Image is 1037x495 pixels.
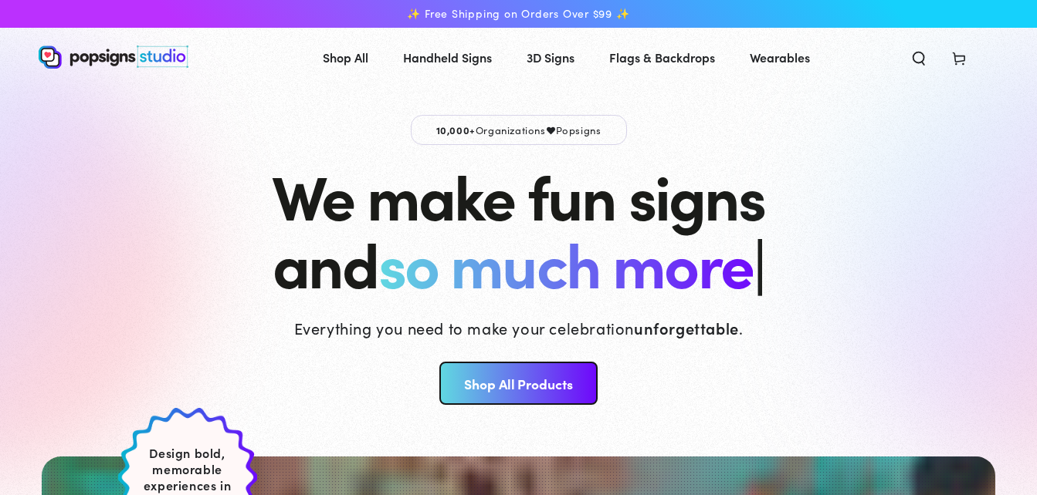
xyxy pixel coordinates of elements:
[391,37,503,78] a: Handheld Signs
[272,160,764,296] h1: We make fun signs and
[753,218,764,305] span: |
[750,46,810,69] span: Wearables
[527,46,574,69] span: 3D Signs
[609,46,715,69] span: Flags & Backdrops
[411,115,627,145] p: Organizations Popsigns
[439,362,598,405] a: Shop All Products
[323,46,368,69] span: Shop All
[598,37,727,78] a: Flags & Backdrops
[407,7,629,21] span: ✨ Free Shipping on Orders Over $99 ✨
[436,123,476,136] span: 10,000+
[515,37,586,78] a: 3D Signs
[311,37,380,78] a: Shop All
[294,317,744,338] p: Everything you need to make your celebration .
[39,45,188,69] img: Popsigns Studio
[403,46,492,69] span: Handheld Signs
[738,37,822,78] a: Wearables
[378,219,753,305] span: so much more
[634,317,739,338] strong: unforgettable
[899,40,939,74] summary: Search our site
